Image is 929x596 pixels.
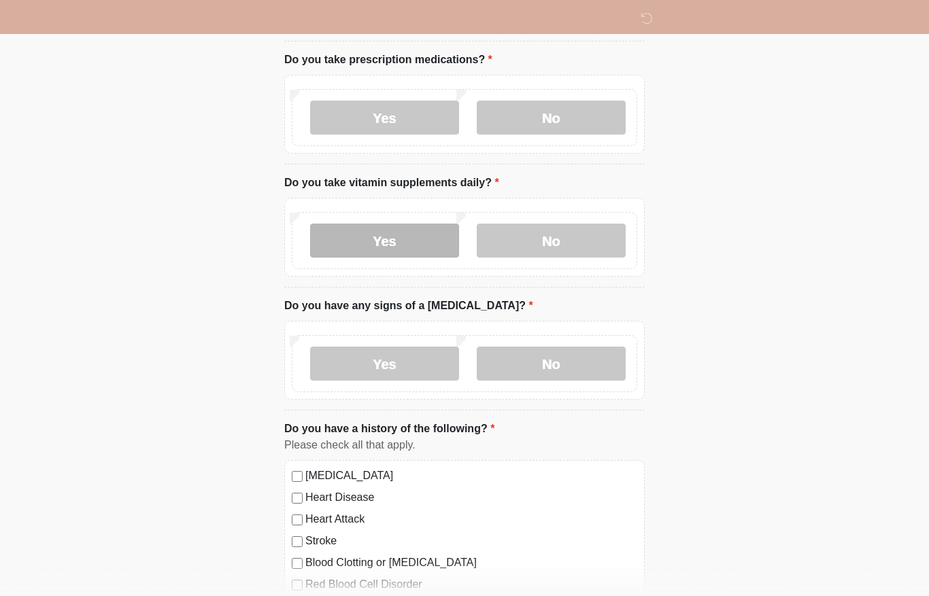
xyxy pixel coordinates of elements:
[271,10,288,27] img: DM Wellness & Aesthetics Logo
[305,489,637,506] label: Heart Disease
[477,224,626,258] label: No
[305,533,637,549] label: Stroke
[292,536,303,547] input: Stroke
[292,471,303,482] input: [MEDICAL_DATA]
[305,468,637,484] label: [MEDICAL_DATA]
[310,347,459,381] label: Yes
[292,514,303,525] input: Heart Attack
[310,224,459,258] label: Yes
[477,347,626,381] label: No
[310,101,459,135] label: Yes
[292,493,303,504] input: Heart Disease
[305,576,637,593] label: Red Blood Cell Disorder
[292,580,303,591] input: Red Blood Cell Disorder
[284,175,499,191] label: Do you take vitamin supplements daily?
[284,421,494,437] label: Do you have a history of the following?
[292,558,303,569] input: Blood Clotting or [MEDICAL_DATA]
[284,298,533,314] label: Do you have any signs of a [MEDICAL_DATA]?
[305,555,637,571] label: Blood Clotting or [MEDICAL_DATA]
[477,101,626,135] label: No
[284,437,645,453] div: Please check all that apply.
[284,52,492,68] label: Do you take prescription medications?
[305,511,637,527] label: Heart Attack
